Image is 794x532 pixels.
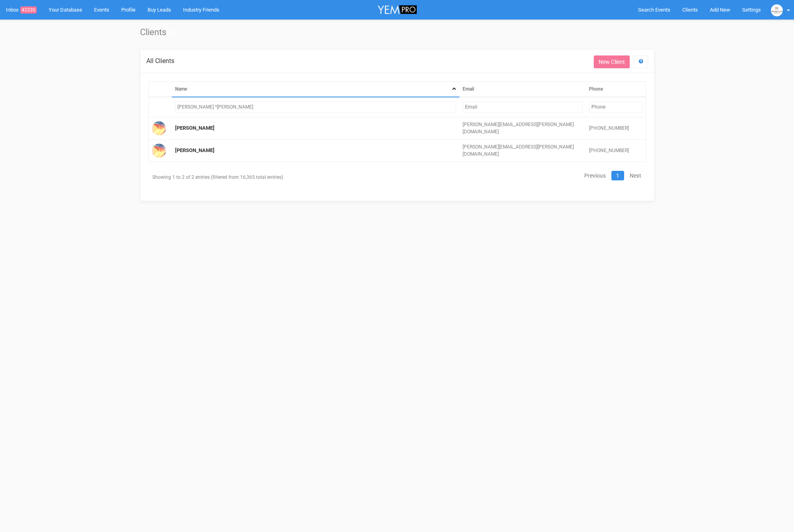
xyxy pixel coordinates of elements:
span: 43330 [20,6,37,14]
input: Filter by Phone [589,101,642,113]
span: Add New [710,7,730,13]
a: [PERSON_NAME] [175,147,215,153]
span: Clients [682,7,698,13]
a: [PERSON_NAME] [175,125,215,131]
img: Profile Image [152,121,166,135]
td: [PERSON_NAME][EMAIL_ADDRESS][PERSON_NAME][DOMAIN_NAME] [459,117,586,140]
th: Phone: activate to sort column ascending [586,81,646,97]
h1: Clients [140,28,654,37]
img: BGLogo.jpg [771,4,783,16]
input: Filter by Name [175,101,456,113]
span: All Clients [146,57,174,65]
a: Next [625,171,646,180]
th: Name: activate to sort column ascending [172,81,459,97]
img: Profile Image [152,144,166,158]
td: [PHONE_NUMBER] [586,140,646,162]
a: 1 [611,171,624,180]
a: Previous [579,171,611,180]
td: [PHONE_NUMBER] [586,117,646,140]
th: Email: activate to sort column ascending [459,81,586,97]
td: [PERSON_NAME][EMAIL_ADDRESS][PERSON_NAME][DOMAIN_NAME] [459,140,586,162]
div: Showing 1 to 2 of 2 entries (filtered from 16,365 total entries) [148,170,306,185]
input: Filter by Email [463,101,583,113]
a: New Client [594,55,630,68]
span: Search Events [638,7,670,13]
